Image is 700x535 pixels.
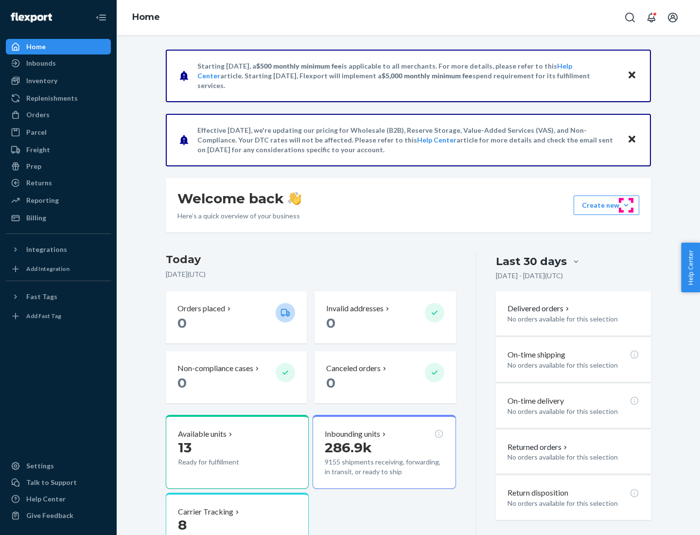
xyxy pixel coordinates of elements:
[177,363,253,374] p: Non-compliance cases
[6,73,111,89] a: Inventory
[166,269,456,279] p: [DATE] ( UTC )
[26,110,50,120] div: Orders
[26,145,50,155] div: Freight
[663,8,682,27] button: Open account menu
[256,62,342,70] span: $500 monthly minimum fee
[6,175,111,191] a: Returns
[326,303,384,314] p: Invalid addresses
[6,308,111,324] a: Add Fast Tag
[288,192,301,205] img: hand-wave emoji
[326,363,381,374] p: Canceled orders
[178,457,268,467] p: Ready for fulfillment
[6,508,111,523] button: Give Feedback
[26,265,70,273] div: Add Integration
[26,178,52,188] div: Returns
[6,475,111,490] a: Talk to Support
[177,315,187,331] span: 0
[507,395,564,407] p: On-time delivery
[315,291,455,343] button: Invalid addresses 0
[26,478,77,487] div: Talk to Support
[507,360,639,370] p: No orders available for this selection
[6,55,111,71] a: Inbounds
[313,415,455,489] button: Inbounding units286.9k9155 shipments receiving, forwarding, in transit, or ready to ship
[626,133,638,147] button: Close
[6,261,111,277] a: Add Integration
[417,136,456,144] a: Help Center
[26,213,46,223] div: Billing
[6,142,111,158] a: Freight
[26,93,78,103] div: Replenishments
[325,439,372,456] span: 286.9k
[620,8,640,27] button: Open Search Box
[326,374,335,391] span: 0
[507,452,639,462] p: No orders available for this selection
[6,39,111,54] a: Home
[507,442,569,453] button: Returned orders
[11,13,52,22] img: Flexport logo
[6,210,111,226] a: Billing
[507,487,568,499] p: Return disposition
[6,125,111,140] a: Parcel
[6,491,111,507] a: Help Center
[315,351,455,403] button: Canceled orders 0
[26,58,56,68] div: Inbounds
[6,193,111,208] a: Reporting
[178,428,227,440] p: Available units
[326,315,335,331] span: 0
[6,90,111,106] a: Replenishments
[178,439,192,456] span: 13
[166,415,309,489] button: Available units13Ready for fulfillment
[681,243,700,292] button: Help Center
[26,312,61,320] div: Add Fast Tag
[177,374,187,391] span: 0
[496,254,567,269] div: Last 30 days
[507,499,639,508] p: No orders available for this selection
[26,245,67,254] div: Integrations
[507,314,639,324] p: No orders available for this selection
[178,517,187,533] span: 8
[642,8,661,27] button: Open notifications
[166,291,307,343] button: Orders placed 0
[325,457,443,477] p: 9155 shipments receiving, forwarding, in transit, or ready to ship
[197,125,618,155] p: Effective [DATE], we're updating our pricing for Wholesale (B2B), Reserve Storage, Value-Added Se...
[166,252,456,267] h3: Today
[166,351,307,403] button: Non-compliance cases 0
[132,12,160,22] a: Home
[26,42,46,52] div: Home
[177,190,301,207] h1: Welcome back
[626,69,638,83] button: Close
[197,61,618,90] p: Starting [DATE], a is applicable to all merchants. For more details, please refer to this article...
[26,76,57,86] div: Inventory
[6,107,111,123] a: Orders
[507,407,639,416] p: No orders available for this selection
[325,428,380,440] p: Inbounding units
[496,271,563,281] p: [DATE] - [DATE] ( UTC )
[124,3,168,32] ol: breadcrumbs
[6,159,111,174] a: Prep
[6,289,111,304] button: Fast Tags
[574,196,639,215] button: Create new
[177,211,301,221] p: Here’s a quick overview of your business
[26,161,41,171] div: Prep
[26,511,73,520] div: Give Feedback
[6,242,111,257] button: Integrations
[91,8,111,27] button: Close Navigation
[26,494,66,504] div: Help Center
[178,506,233,517] p: Carrier Tracking
[26,127,47,137] div: Parcel
[382,71,472,80] span: $5,000 monthly minimum fee
[26,196,59,205] div: Reporting
[507,303,571,314] button: Delivered orders
[6,458,111,474] a: Settings
[507,349,565,360] p: On-time shipping
[26,461,54,471] div: Settings
[26,292,57,302] div: Fast Tags
[177,303,225,314] p: Orders placed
